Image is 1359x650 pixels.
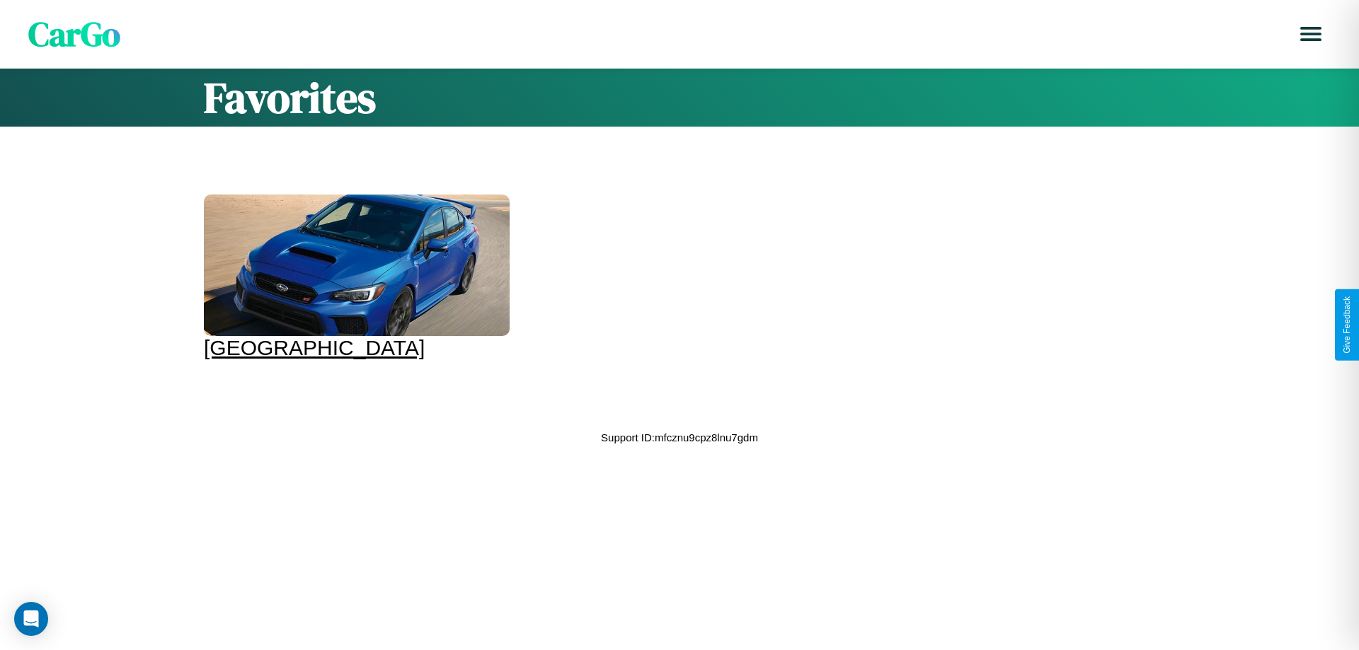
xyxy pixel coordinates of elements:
[601,428,758,447] p: Support ID: mfcznu9cpz8lnu7gdm
[28,11,120,57] span: CarGo
[204,69,1155,127] h1: Favorites
[1291,14,1331,54] button: Open menu
[1342,296,1352,354] div: Give Feedback
[14,602,48,636] div: Open Intercom Messenger
[204,336,510,360] div: [GEOGRAPHIC_DATA]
